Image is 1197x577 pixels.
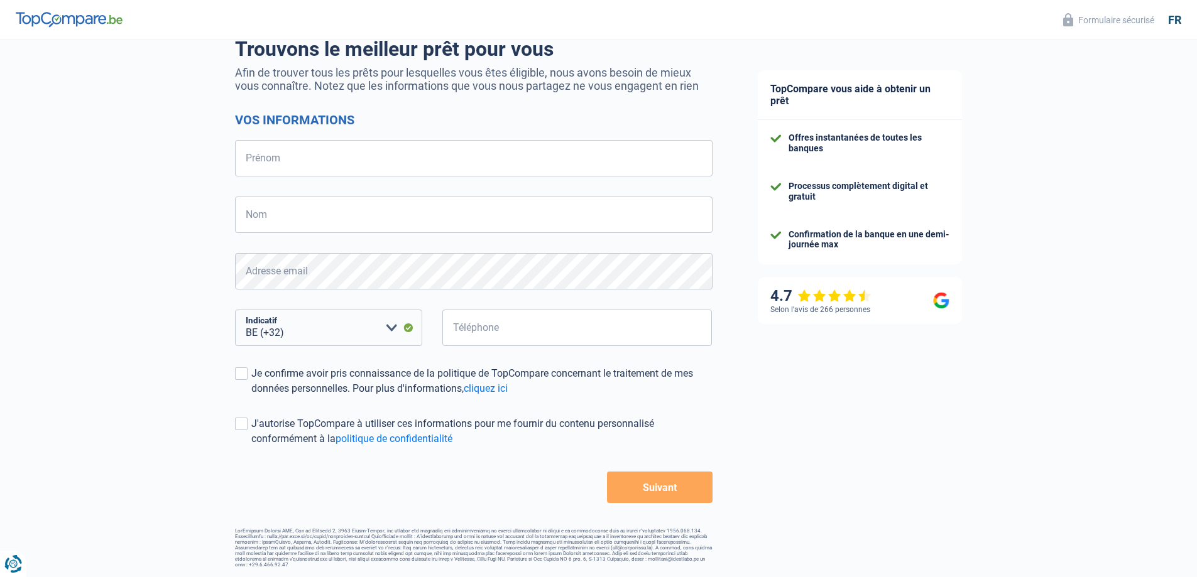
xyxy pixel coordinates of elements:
img: TopCompare Logo [16,12,123,27]
button: Formulaire sécurisé [1056,9,1162,30]
footer: LorEmipsum Dolorsi AME, Con ad Elitsedd 2, 3963 Eiusm-Tempor, inc utlabor etd magnaaliq eni admin... [235,528,713,568]
h1: Trouvons le meilleur prêt pour vous [235,37,713,61]
div: Confirmation de la banque en une demi-journée max [789,229,949,251]
div: fr [1168,13,1181,27]
div: 4.7 [770,287,872,305]
div: J'autorise TopCompare à utiliser ces informations pour me fournir du contenu personnalisé conform... [251,416,713,446]
button: Suivant [607,472,712,503]
a: cliquez ici [464,382,508,394]
div: Je confirme avoir pris connaissance de la politique de TopCompare concernant le traitement de mes... [251,366,713,396]
div: Processus complètement digital et gratuit [789,181,949,202]
h2: Vos informations [235,112,713,127]
div: TopCompare vous aide à obtenir un prêt [758,70,962,120]
div: Selon l’avis de 266 personnes [770,305,870,314]
a: politique de confidentialité [336,433,452,445]
div: Offres instantanées de toutes les banques [789,132,949,154]
input: 401020304 [442,310,713,346]
p: Afin de trouver tous les prêts pour lesquelles vous êtes éligible, nous avons besoin de mieux vou... [235,66,713,92]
